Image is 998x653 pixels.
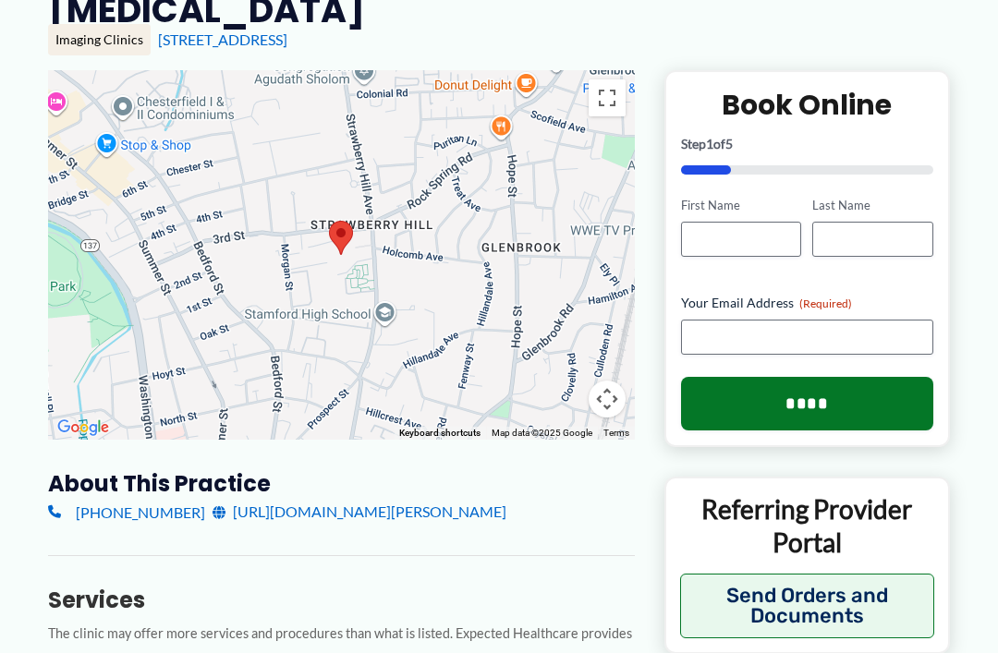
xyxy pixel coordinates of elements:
p: Step of [681,138,933,151]
h2: Book Online [681,87,933,123]
a: [STREET_ADDRESS] [158,30,287,48]
button: Toggle fullscreen view [589,79,626,116]
button: Send Orders and Documents [680,574,934,638]
label: Last Name [812,197,933,214]
h3: Services [48,586,635,614]
button: Map camera controls [589,381,626,417]
span: 5 [725,136,733,151]
a: Terms (opens in new tab) [603,428,629,438]
span: Map data ©2025 Google [492,428,592,438]
a: Open this area in Google Maps (opens a new window) [53,416,114,440]
div: Imaging Clinics [48,24,151,55]
label: First Name [681,197,802,214]
h3: About this practice [48,469,635,498]
label: Your Email Address [681,294,933,312]
span: (Required) [799,296,852,310]
img: Google [53,416,114,440]
p: Referring Provider Portal [680,492,934,560]
span: 1 [706,136,713,151]
a: [PHONE_NUMBER] [48,498,205,526]
a: [URL][DOMAIN_NAME][PERSON_NAME] [213,498,506,526]
button: Keyboard shortcuts [399,427,481,440]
